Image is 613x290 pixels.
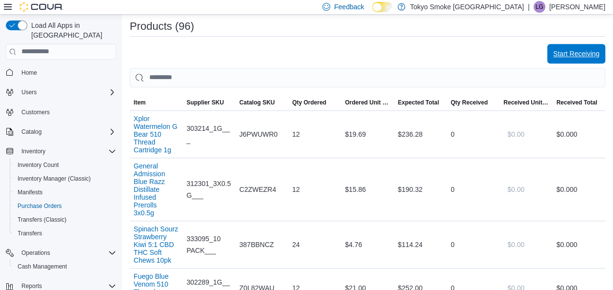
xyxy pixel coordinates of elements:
span: Home [18,66,116,79]
button: Ordered Unit Cost [341,95,394,110]
a: Transfers [14,228,46,239]
button: Manifests [10,186,120,199]
span: Operations [21,249,50,257]
div: 12 [288,180,341,199]
div: $0.00 0 [556,128,601,140]
div: $19.69 [341,124,394,144]
button: Inventory [18,145,49,157]
span: Cash Management [14,261,116,272]
button: Catalog [18,126,45,138]
button: Users [2,85,120,99]
span: Load All Apps in [GEOGRAPHIC_DATA] [27,21,116,40]
span: Transfers [18,229,42,237]
span: Inventory Count [18,161,59,169]
button: Purchase Orders [10,199,120,213]
a: Inventory Manager (Classic) [14,173,95,185]
span: Inventory Manager (Classic) [18,175,91,183]
div: 12 [288,124,341,144]
div: 0 [447,124,499,144]
span: Dark Mode [372,12,373,13]
div: 0 [447,180,499,199]
h3: Products (96) [130,21,194,32]
span: $0.00 [507,185,524,194]
span: Manifests [18,188,42,196]
button: Operations [2,246,120,260]
span: Feedback [334,2,364,12]
span: 303214_1G___ [186,123,231,146]
span: Item [134,99,146,106]
span: Inventory Manager (Classic) [14,173,116,185]
span: Home [21,69,37,77]
span: LG [535,1,543,13]
button: Cash Management [10,260,120,273]
span: Customers [21,108,50,116]
button: $0.00 [503,180,528,199]
button: Supplier SKU [182,95,235,110]
a: Manifests [14,186,46,198]
span: Qty Ordered [292,99,326,106]
span: Received Unit Cost [503,99,548,106]
button: Qty Received [447,95,499,110]
input: Dark Mode [372,2,393,12]
button: Home [2,65,120,80]
a: Home [18,67,41,79]
button: Received Unit Cost [499,95,552,110]
span: Expected Total [398,99,439,106]
button: Customers [2,105,120,119]
div: $190.32 [394,180,447,199]
button: $0.00 [503,235,528,254]
span: $0.00 [507,129,524,139]
span: Ordered Unit Cost [345,99,390,106]
button: Transfers (Classic) [10,213,120,227]
span: Start Receiving [553,49,599,59]
p: [PERSON_NAME] [549,1,605,13]
button: Start Receiving [547,44,605,63]
div: 0 [447,235,499,254]
span: C2ZWEZR4 [239,184,276,195]
div: $4.76 [341,235,394,254]
button: Transfers [10,227,120,240]
span: Users [18,86,116,98]
div: Logan Gardner [534,1,545,13]
span: Inventory Count [14,159,116,171]
span: Purchase Orders [14,200,116,212]
span: 333095_10 PACK___ [186,233,231,256]
button: Spinach Sourz Strawberry Kiwi 5:1 CBD THC Soft Chews 10pk [134,225,178,264]
button: Operations [18,247,54,259]
div: $236.28 [394,124,447,144]
span: Transfers (Classic) [18,216,66,224]
div: 24 [288,235,341,254]
p: Tokyo Smoke [GEOGRAPHIC_DATA] [410,1,524,13]
span: Catalog [21,128,41,136]
button: $0.00 [503,124,528,144]
button: Item [130,95,182,110]
button: Users [18,86,40,98]
span: Operations [18,247,116,259]
a: Customers [18,106,54,118]
button: Catalog [2,125,120,139]
a: Transfers (Classic) [14,214,70,226]
span: Catalog [18,126,116,138]
button: General Admission Blue Razz Distillate Infused Prerolls 3x0.5g [134,162,178,217]
span: Inventory [18,145,116,157]
span: Users [21,88,37,96]
span: Customers [18,106,116,118]
p: | [528,1,530,13]
span: Transfers [14,228,116,239]
span: Supplier SKU [186,99,224,106]
button: Inventory [2,145,120,158]
span: Cash Management [18,263,67,270]
button: Catalog SKU [236,95,288,110]
div: $114.24 [394,235,447,254]
img: Cova [20,2,63,12]
div: $15.86 [341,180,394,199]
a: Inventory Count [14,159,63,171]
span: Reports [21,282,42,290]
div: $0.00 0 [556,184,601,195]
span: J6PWUWR0 [239,128,278,140]
button: Xplor Watermelon G Bear 510 Thread Cartridge 1g [134,115,178,154]
button: Inventory Count [10,158,120,172]
span: Purchase Orders [18,202,62,210]
a: Cash Management [14,261,71,272]
span: Received Total [556,99,597,106]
